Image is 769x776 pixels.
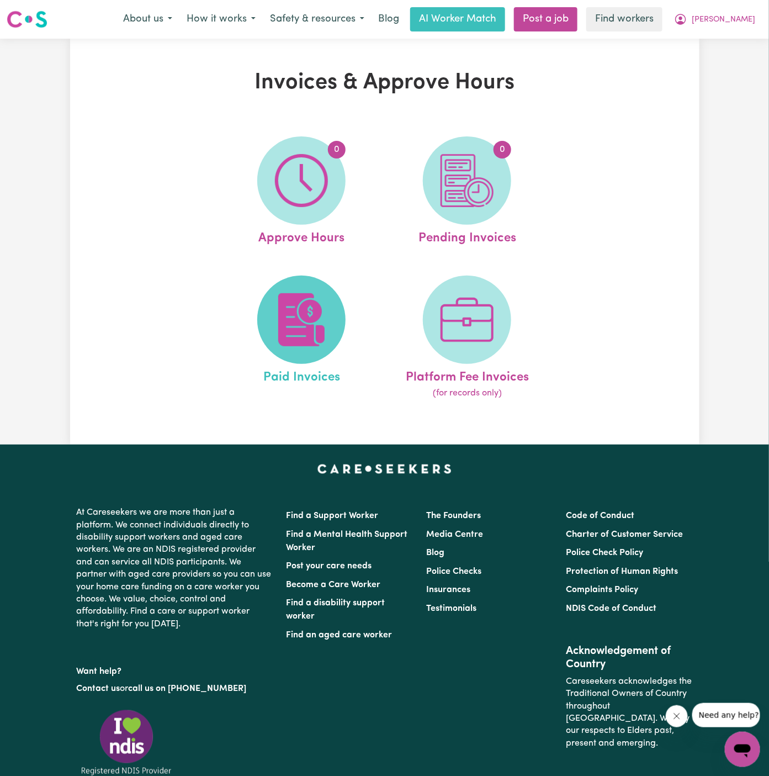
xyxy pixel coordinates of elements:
[426,548,444,557] a: Blog
[426,567,481,576] a: Police Checks
[372,7,406,31] a: Blog
[116,8,179,31] button: About us
[566,567,678,576] a: Protection of Human Rights
[426,511,481,520] a: The Founders
[586,7,662,31] a: Find workers
[666,705,688,727] iframe: Close message
[77,684,120,693] a: Contact us
[258,225,344,248] span: Approve Hours
[566,530,683,539] a: Charter of Customer Service
[77,678,273,699] p: or
[287,562,372,571] a: Post your care needs
[7,9,47,29] img: Careseekers logo
[182,70,588,96] h1: Invoices & Approve Hours
[287,511,379,520] a: Find a Support Worker
[494,141,511,159] span: 0
[692,703,760,727] iframe: Message from company
[222,136,381,248] a: Approve Hours
[287,631,393,640] a: Find an aged care worker
[566,645,692,671] h2: Acknowledgement of Country
[129,684,247,693] a: call us on [PHONE_NUMBER]
[287,599,385,621] a: Find a disability support worker
[7,7,47,32] a: Careseekers logo
[77,661,273,678] p: Want help?
[514,7,577,31] a: Post a job
[77,502,273,635] p: At Careseekers we are more than just a platform. We connect individuals directly to disability su...
[566,671,692,754] p: Careseekers acknowledges the Traditional Owners of Country throughout [GEOGRAPHIC_DATA]. We pay o...
[263,364,340,387] span: Paid Invoices
[725,732,760,767] iframe: Button to launch messaging window
[426,585,470,594] a: Insurances
[287,580,381,589] a: Become a Care Worker
[287,530,408,552] a: Find a Mental Health Support Worker
[426,530,483,539] a: Media Centre
[388,136,547,248] a: Pending Invoices
[667,8,762,31] button: My Account
[566,511,634,520] a: Code of Conduct
[426,604,476,613] a: Testimonials
[406,364,529,387] span: Platform Fee Invoices
[263,8,372,31] button: Safety & resources
[692,14,755,26] span: [PERSON_NAME]
[418,225,516,248] span: Pending Invoices
[566,548,643,557] a: Police Check Policy
[222,276,381,400] a: Paid Invoices
[410,7,505,31] a: AI Worker Match
[179,8,263,31] button: How it works
[328,141,346,159] span: 0
[433,387,502,400] span: (for records only)
[566,585,638,594] a: Complaints Policy
[317,464,452,473] a: Careseekers home page
[566,604,656,613] a: NDIS Code of Conduct
[388,276,547,400] a: Platform Fee Invoices(for records only)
